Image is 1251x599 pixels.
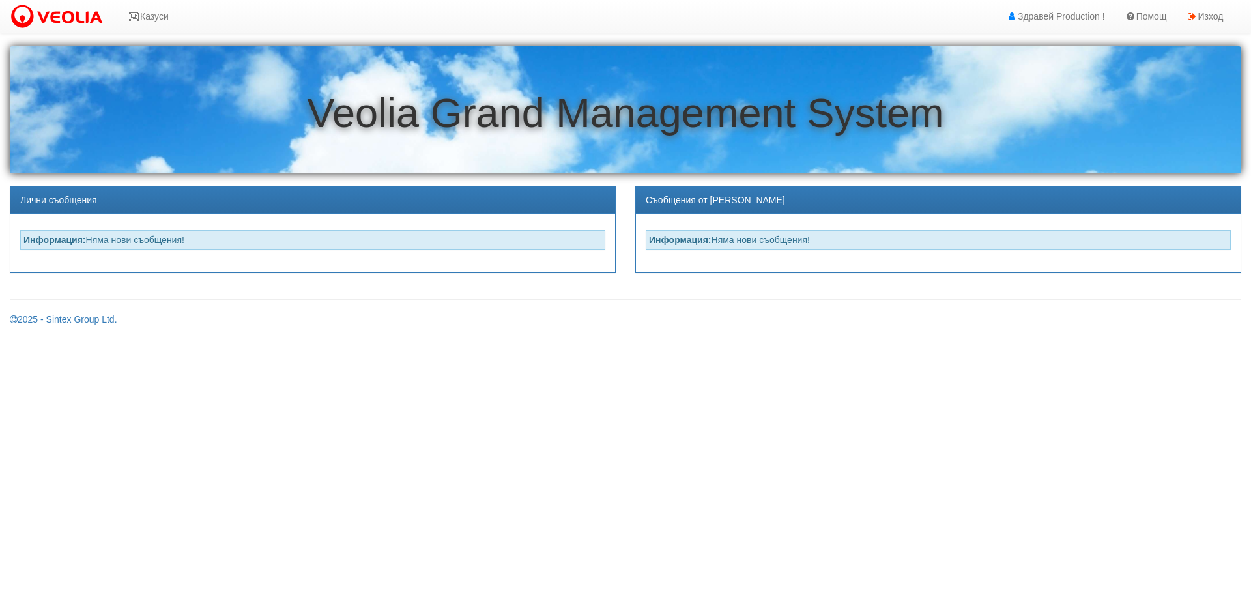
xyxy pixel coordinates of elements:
div: Няма нови съобщения! [646,230,1231,250]
div: Лични съобщения [10,187,615,214]
strong: Информация: [649,235,712,245]
a: 2025 - Sintex Group Ltd. [10,314,117,325]
h1: Veolia Grand Management System [10,91,1241,136]
div: Съобщения от [PERSON_NAME] [636,187,1241,214]
img: VeoliaLogo.png [10,3,109,31]
strong: Информация: [23,235,86,245]
div: Няма нови съобщения! [20,230,605,250]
